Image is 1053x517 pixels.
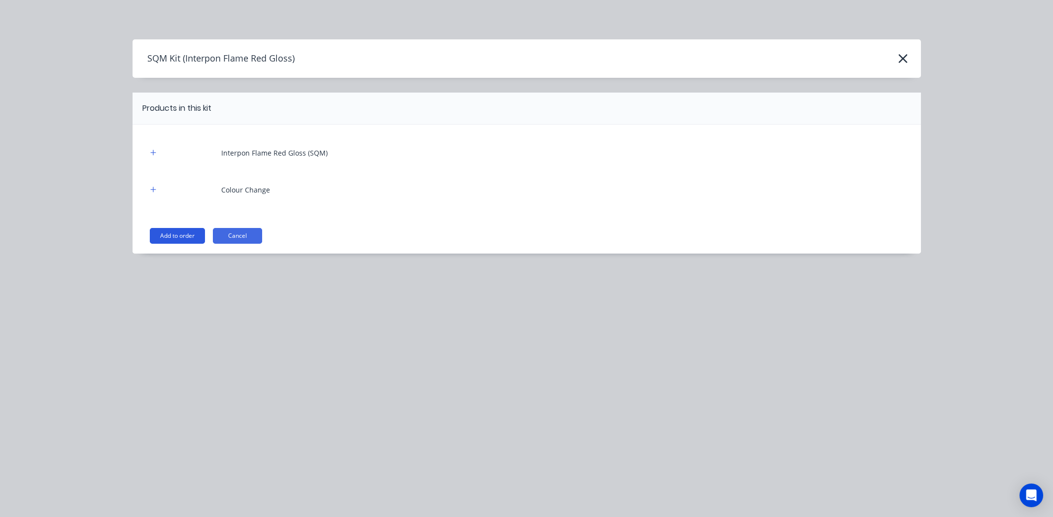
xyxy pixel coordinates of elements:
div: Colour Change [221,185,270,195]
div: Interpon Flame Red Gloss (SQM) [221,148,328,158]
button: Add to order [150,228,205,244]
div: Products in this kit [142,102,211,114]
button: Cancel [213,228,262,244]
div: Open Intercom Messenger [1019,484,1043,507]
h4: SQM Kit (Interpon Flame Red Gloss) [133,49,295,68]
